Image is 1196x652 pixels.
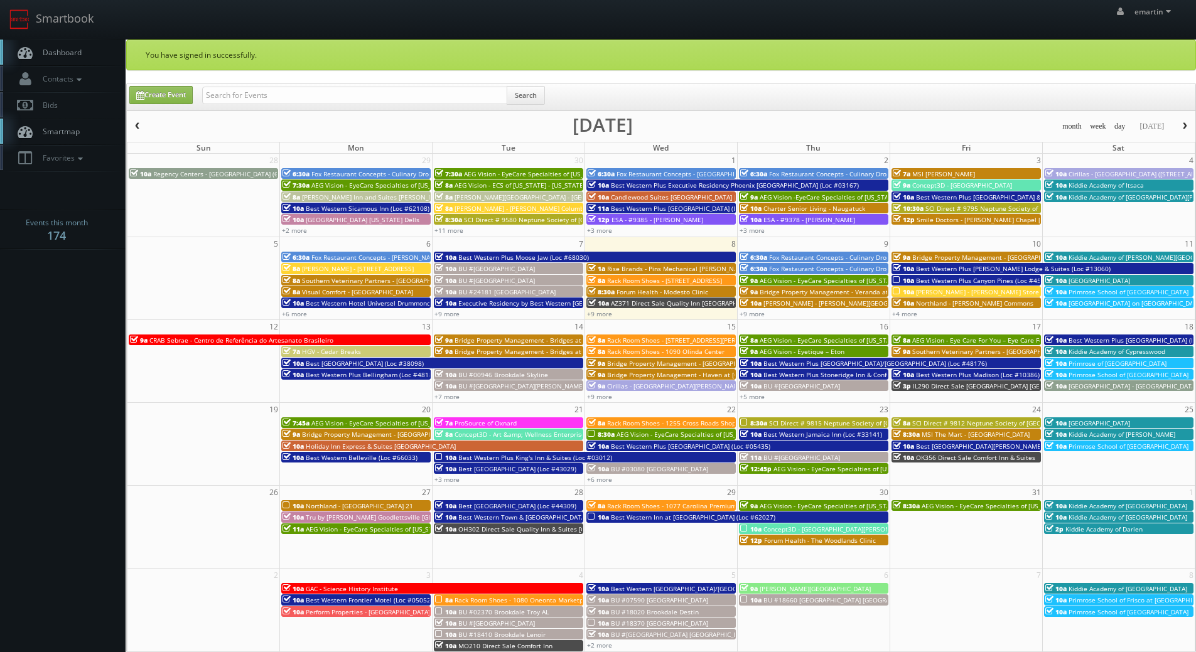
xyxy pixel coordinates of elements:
[435,513,456,521] span: 10a
[763,453,840,462] span: BU #[GEOGRAPHIC_DATA]
[763,370,970,379] span: Best Western Plus Stoneridge Inn & Conference Centre (Loc #66085)
[1045,442,1067,451] span: 10a
[458,370,548,379] span: BU #00946 Brookdale Skyline
[1069,359,1166,368] span: Primrose of [GEOGRAPHIC_DATA]
[740,264,767,273] span: 6:30a
[435,607,456,616] span: 10a
[464,215,640,224] span: SCI Direct # 9580 Neptune Society of [GEOGRAPHIC_DATA]
[434,392,460,401] a: +7 more
[458,501,576,510] span: Best [GEOGRAPHIC_DATA] (Loc #44309)
[302,287,413,296] span: Visual Comfort - [GEOGRAPHIC_DATA]
[607,382,807,390] span: Cirillas - [GEOGRAPHIC_DATA][PERSON_NAME] ([STREET_ADDRESS])
[922,430,1030,439] span: MSI The Mart - [GEOGRAPHIC_DATA]
[153,169,295,178] span: Regency Centers - [GEOGRAPHIC_DATA] (63020)
[435,464,456,473] span: 10a
[435,630,456,639] span: 10a
[588,276,605,285] span: 8a
[740,226,765,235] a: +3 more
[893,442,914,451] span: 10a
[306,607,430,616] span: Perform Properties - [GEOGRAPHIC_DATA]
[130,169,151,178] span: 10a
[282,309,307,318] a: +6 more
[607,359,764,368] span: Bridge Property Management - [GEOGRAPHIC_DATA]
[435,264,456,273] span: 10a
[763,525,913,533] span: Concept3D - [GEOGRAPHIC_DATA][PERSON_NAME]
[893,181,910,190] span: 9a
[740,359,762,368] span: 10a
[435,276,456,285] span: 10a
[588,287,615,296] span: 8:30a
[587,226,612,235] a: +3 more
[1045,584,1067,593] span: 10a
[740,169,767,178] span: 6:30a
[306,370,438,379] span: Best Western Plus Bellingham (Loc #48188)
[916,453,1035,462] span: OK356 Direct Sale Comfort Inn & Suites
[1069,276,1130,285] span: [GEOGRAPHIC_DATA]
[458,525,708,533] span: OH302 Direct Sale Quality Inn & Suites [GEOGRAPHIC_DATA] - [GEOGRAPHIC_DATA]
[283,204,304,213] span: 10a
[1069,370,1188,379] span: Primrose School of [GEOGRAPHIC_DATA]
[435,525,456,533] span: 10a
[283,430,300,439] span: 9a
[1045,169,1067,178] span: 10a
[740,419,767,427] span: 8:30a
[611,442,770,451] span: Best Western Plus [GEOGRAPHIC_DATA] (Loc #05435)
[1045,382,1067,390] span: 10a
[306,596,433,604] span: Best Western Frontier Motel (Loc #05052)
[607,347,725,356] span: Rack Room Shoes - 1090 Olinda Center
[1045,336,1067,345] span: 10a
[435,619,456,628] span: 10a
[611,204,770,213] span: Best Western Plus [GEOGRAPHIC_DATA] (Loc #35038)
[912,181,1012,190] span: Concept3D - [GEOGRAPHIC_DATA]
[740,392,765,401] a: +5 more
[740,464,772,473] span: 12:45p
[760,276,984,285] span: AEG Vision - EyeCare Specialties of [US_STATE] – [PERSON_NAME] Eye Care
[434,475,460,484] a: +3 more
[435,596,453,604] span: 8a
[306,513,483,521] span: Tru by [PERSON_NAME] Goodlettsville [GEOGRAPHIC_DATA]
[588,215,610,224] span: 12p
[1110,119,1130,134] button: day
[917,215,1129,224] span: Smile Doctors - [PERSON_NAME] Chapel [PERSON_NAME] Orthodontics
[773,464,1010,473] span: AEG Vision - EyeCare Specialties of [US_STATE] – [PERSON_NAME] & Associates
[769,169,967,178] span: Fox Restaurant Concepts - Culinary Dropout - [GEOGRAPHIC_DATA]
[283,584,304,593] span: 10a
[588,419,605,427] span: 8a
[588,336,605,345] span: 8a
[455,419,517,427] span: ProSource of Oxnard
[1045,430,1067,439] span: 10a
[455,347,645,356] span: Bridge Property Management - Bridges at [GEOGRAPHIC_DATA]
[1045,347,1067,356] span: 10a
[36,152,86,163] span: Favorites
[283,215,304,224] span: 10a
[760,287,952,296] span: Bridge Property Management - Veranda at [GEOGRAPHIC_DATA]
[1045,181,1067,190] span: 10a
[1065,525,1143,533] span: Kiddie Academy of Darien
[306,584,398,593] span: GAC - Science History Institute
[611,215,703,224] span: ESA - #9385 - [PERSON_NAME]
[760,584,871,593] span: [PERSON_NAME][GEOGRAPHIC_DATA]
[283,419,310,427] span: 7:45a
[925,204,1056,213] span: SCI Direct # 9795 Neptune Society of Chico
[283,370,304,379] span: 10a
[458,607,549,616] span: BU #02370 Brookdale Troy AL
[9,9,30,29] img: smartbook-logo.png
[306,204,429,213] span: Best Western Sicamous Inn (Loc #62108)
[893,299,914,307] span: 10a
[458,464,576,473] span: Best [GEOGRAPHIC_DATA] (Loc #43029)
[740,584,758,593] span: 9a
[763,359,987,368] span: Best Western Plus [GEOGRAPHIC_DATA]/[GEOGRAPHIC_DATA] (Loc #48176)
[764,536,876,545] span: Forum Health - The Woodlands Clinic
[912,347,1068,356] span: Southern Veterinary Partners - [GEOGRAPHIC_DATA]
[588,193,609,201] span: 10a
[435,501,456,510] span: 10a
[302,276,458,285] span: Southern Veterinary Partners - [GEOGRAPHIC_DATA]
[435,253,456,262] span: 10a
[588,501,605,510] span: 8a
[588,204,609,213] span: 11a
[149,336,333,345] span: CRAB Sebrae - Centro de Referência do Artesanato Brasileiro
[311,169,510,178] span: Fox Restaurant Concepts - Culinary Dropout - [GEOGRAPHIC_DATA]
[912,419,1088,427] span: SCI Direct # 9812 Neptune Society of [GEOGRAPHIC_DATA]
[435,169,462,178] span: 7:30a
[893,204,924,213] span: 10:30a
